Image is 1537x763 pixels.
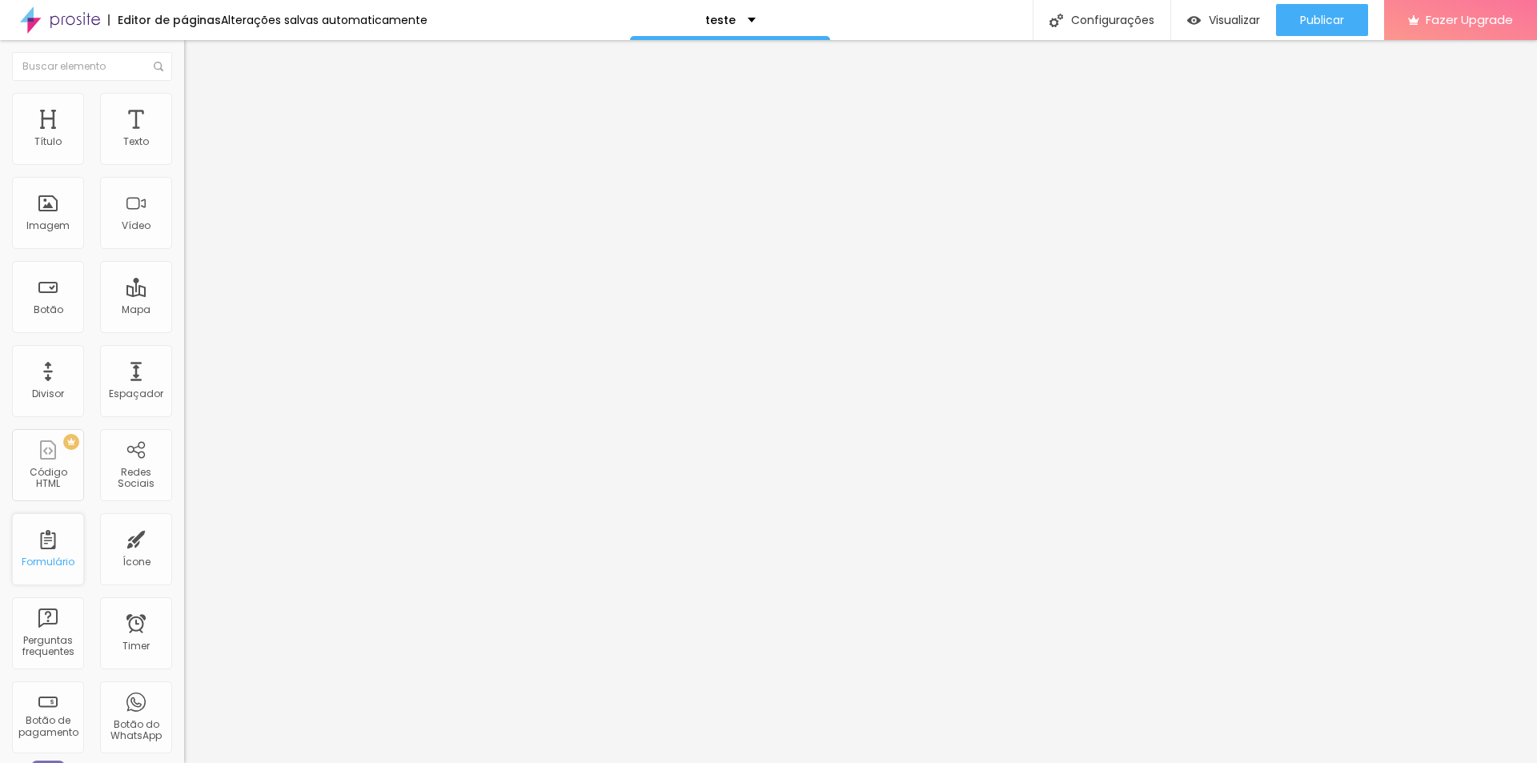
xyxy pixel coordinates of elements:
div: Divisor [32,388,64,400]
p: teste [705,14,736,26]
span: Visualizar [1209,14,1260,26]
div: Botão [34,304,63,315]
div: Perguntas frequentes [16,635,79,658]
button: Visualizar [1171,4,1276,36]
div: Imagem [26,220,70,231]
button: Publicar [1276,4,1368,36]
img: Icone [1049,14,1063,27]
div: Botão de pagamento [16,715,79,738]
div: Texto [123,136,149,147]
img: Icone [154,62,163,71]
div: Timer [122,641,150,652]
img: view-1.svg [1187,14,1201,27]
span: Fazer Upgrade [1426,13,1513,26]
input: Buscar elemento [12,52,172,81]
div: Vídeo [122,220,150,231]
div: Ícone [122,556,150,568]
div: Espaçador [109,388,163,400]
div: Editor de páginas [108,14,221,26]
div: Botão do WhatsApp [104,719,167,742]
div: Código HTML [16,467,79,490]
span: Publicar [1300,14,1344,26]
div: Formulário [22,556,74,568]
div: Redes Sociais [104,467,167,490]
div: Alterações salvas automaticamente [221,14,427,26]
div: Título [34,136,62,147]
div: Mapa [122,304,150,315]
